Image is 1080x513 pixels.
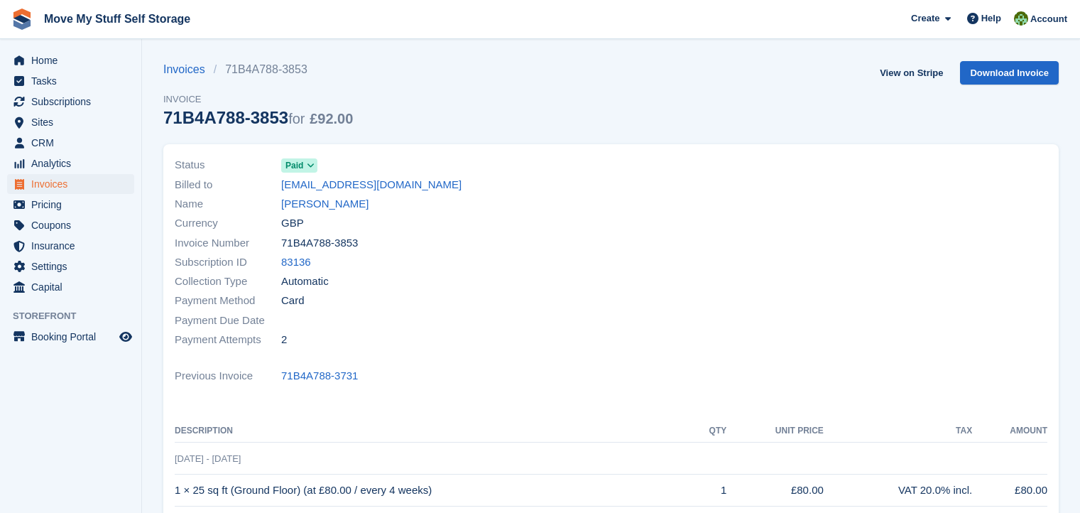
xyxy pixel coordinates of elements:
[911,11,939,26] span: Create
[7,112,134,132] a: menu
[11,9,33,30] img: stora-icon-8386f47178a22dfd0bd8f6a31ec36ba5ce8667c1dd55bd0f319d3a0aa187defe.svg
[31,215,116,235] span: Coupons
[7,236,134,256] a: menu
[7,174,134,194] a: menu
[1030,12,1067,26] span: Account
[31,50,116,70] span: Home
[163,61,353,78] nav: breadcrumbs
[7,71,134,91] a: menu
[175,313,281,329] span: Payment Due Date
[7,133,134,153] a: menu
[285,159,303,172] span: Paid
[175,332,281,348] span: Payment Attempts
[31,112,116,132] span: Sites
[7,195,134,215] a: menu
[175,157,281,173] span: Status
[281,332,287,348] span: 2
[824,482,972,499] div: VAT 20.0% incl.
[31,92,116,112] span: Subscriptions
[692,475,727,507] td: 1
[281,293,305,309] span: Card
[960,61,1059,85] a: Download Invoice
[31,277,116,297] span: Capital
[281,196,369,212] a: [PERSON_NAME]
[31,153,116,173] span: Analytics
[281,235,358,252] span: 71B4A788-3853
[288,111,305,126] span: for
[824,420,972,443] th: Tax
[7,277,134,297] a: menu
[175,475,692,507] td: 1 × 25 sq ft (Ground Floor) (at £80.00 / every 4 weeks)
[7,50,134,70] a: menu
[981,11,1001,26] span: Help
[175,368,281,384] span: Previous Invoice
[7,215,134,235] a: menu
[31,174,116,194] span: Invoices
[175,274,281,290] span: Collection Type
[972,420,1047,443] th: Amount
[31,133,116,153] span: CRM
[281,157,317,173] a: Paid
[31,236,116,256] span: Insurance
[281,368,358,384] a: 71B4A788-3731
[31,195,116,215] span: Pricing
[38,7,196,31] a: Move My Stuff Self Storage
[163,108,353,127] div: 71B4A788-3853
[31,71,116,91] span: Tasks
[281,274,329,290] span: Automatic
[692,420,727,443] th: QTY
[163,92,353,107] span: Invoice
[7,327,134,347] a: menu
[175,453,241,464] span: [DATE] - [DATE]
[163,61,214,78] a: Invoices
[972,475,1047,507] td: £80.00
[175,420,692,443] th: Description
[175,177,281,193] span: Billed to
[7,256,134,276] a: menu
[31,327,116,347] span: Booking Portal
[7,92,134,112] a: menu
[117,328,134,345] a: Preview store
[175,293,281,309] span: Payment Method
[281,254,311,271] a: 83136
[175,254,281,271] span: Subscription ID
[1014,11,1028,26] img: Joel Booth
[874,61,949,85] a: View on Stripe
[310,111,353,126] span: £92.00
[13,309,141,323] span: Storefront
[281,215,304,232] span: GBP
[7,153,134,173] a: menu
[281,177,462,193] a: [EMAIL_ADDRESS][DOMAIN_NAME]
[175,215,281,232] span: Currency
[31,256,116,276] span: Settings
[726,475,824,507] td: £80.00
[726,420,824,443] th: Unit Price
[175,196,281,212] span: Name
[175,235,281,252] span: Invoice Number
